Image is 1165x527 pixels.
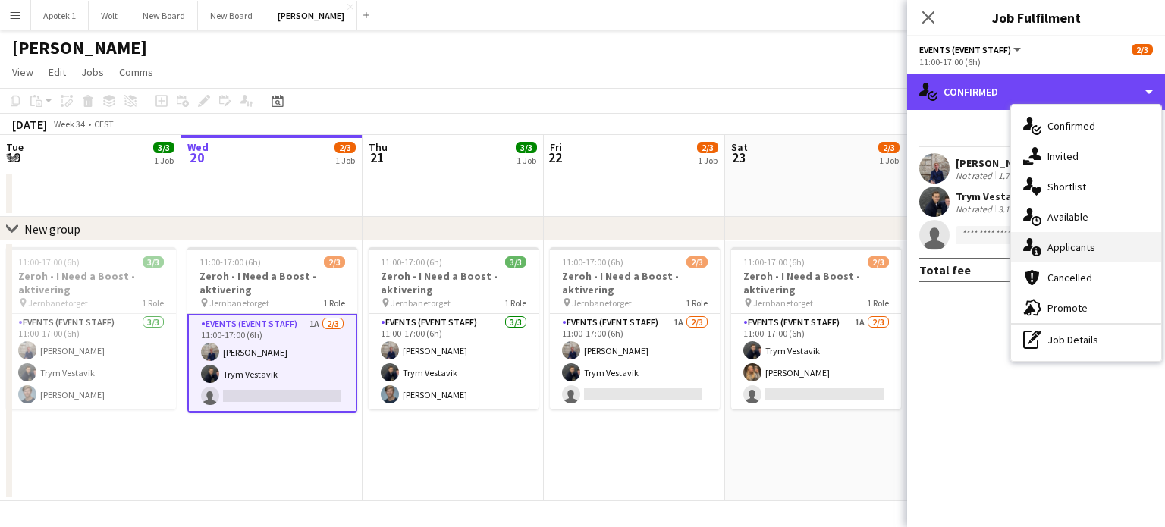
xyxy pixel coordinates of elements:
span: 11:00-17:00 (6h) [18,256,80,268]
span: 1 Role [323,297,345,309]
span: 3/3 [516,142,537,153]
div: 1 Job [698,155,718,166]
app-card-role: Events (Event Staff)3/311:00-17:00 (6h)[PERSON_NAME]Trym Vestavik[PERSON_NAME] [369,314,539,409]
div: Available [1011,202,1161,232]
div: 1 Job [154,155,174,166]
span: Wed [187,140,209,154]
button: New Board [130,1,198,30]
div: Cancelled [1011,262,1161,293]
div: Promote [1011,293,1161,323]
h3: Zeroh - I Need a Boost - aktivering [550,269,720,296]
div: Job Details [1011,325,1161,355]
span: Jernbanetorget [28,297,88,309]
div: CEST [94,118,114,130]
span: Fri [550,140,562,154]
h3: Zeroh - I Need a Boost - aktivering [731,269,901,296]
span: 11:00-17:00 (6h) [199,256,261,268]
span: Events (Event Staff) [919,44,1011,55]
h3: Job Fulfilment [907,8,1165,27]
app-card-role: Events (Event Staff)1A2/311:00-17:00 (6h)[PERSON_NAME]Trym Vestavik [187,314,357,413]
div: Invited [1011,141,1161,171]
div: Not rated [956,203,995,215]
app-card-role: Events (Event Staff)1A2/311:00-17:00 (6h)[PERSON_NAME]Trym Vestavik [550,314,720,409]
div: Confirmed [907,74,1165,110]
div: Shortlist [1011,171,1161,202]
span: 11:00-17:00 (6h) [381,256,442,268]
span: 21 [366,149,388,166]
span: 3/3 [505,256,526,268]
h3: Zeroh - I Need a Boost - aktivering [369,269,539,296]
span: Jernbanetorget [753,297,813,309]
span: 2/3 [697,142,718,153]
span: 19 [4,149,24,166]
app-job-card: 11:00-17:00 (6h)2/3Zeroh - I Need a Boost - aktivering Jernbanetorget1 RoleEvents (Event Staff)1A... [187,247,357,413]
span: 1 Role [867,297,889,309]
span: Comms [119,65,153,79]
app-job-card: 11:00-17:00 (6h)3/3Zeroh - I Need a Boost - aktivering Jernbanetorget1 RoleEvents (Event Staff)3/... [6,247,176,409]
span: Edit [49,65,66,79]
span: Thu [369,140,388,154]
span: 2/3 [1132,44,1153,55]
a: Jobs [75,62,110,82]
div: [PERSON_NAME] [956,156,1036,170]
span: 20 [185,149,209,166]
span: Tue [6,140,24,154]
span: 1 Role [504,297,526,309]
a: View [6,62,39,82]
span: 2/3 [868,256,889,268]
div: Confirmed [1011,111,1161,141]
span: Week 34 [50,118,88,130]
span: 2/3 [878,142,900,153]
span: 3/3 [153,142,174,153]
app-job-card: 11:00-17:00 (6h)3/3Zeroh - I Need a Boost - aktivering Jernbanetorget1 RoleEvents (Event Staff)3/... [369,247,539,409]
div: Applicants [1011,232,1161,262]
a: Comms [113,62,159,82]
span: 1 Role [142,297,164,309]
span: 23 [729,149,748,166]
span: View [12,65,33,79]
button: Wolt [89,1,130,30]
div: 3.1km [995,203,1025,215]
app-job-card: 11:00-17:00 (6h)2/3Zeroh - I Need a Boost - aktivering Jernbanetorget1 RoleEvents (Event Staff)1A... [550,247,720,409]
app-card-role: Events (Event Staff)1A2/311:00-17:00 (6h)Trym Vestavik[PERSON_NAME] [731,314,901,409]
button: New Board [198,1,265,30]
h3: Zeroh - I Need a Boost - aktivering [187,269,357,296]
button: [PERSON_NAME] [265,1,357,30]
span: 2/3 [324,256,345,268]
span: 3/3 [143,256,164,268]
h1: [PERSON_NAME] [12,36,147,59]
div: 11:00-17:00 (6h) [919,56,1153,67]
button: Apotek 1 [31,1,89,30]
span: Jernbanetorget [391,297,451,309]
div: 1 Job [517,155,536,166]
app-card-role: Events (Event Staff)3/311:00-17:00 (6h)[PERSON_NAME]Trym Vestavik[PERSON_NAME] [6,314,176,409]
div: Total fee [919,262,971,278]
div: 1 Job [879,155,899,166]
div: New group [24,221,80,237]
span: Jernbanetorget [209,297,269,309]
div: 1.7km [995,170,1025,181]
span: 11:00-17:00 (6h) [743,256,805,268]
button: Events (Event Staff) [919,44,1023,55]
div: 1 Job [335,155,355,166]
div: Not rated [956,170,995,181]
span: 2/3 [334,142,356,153]
span: 1 Role [686,297,708,309]
app-job-card: 11:00-17:00 (6h)2/3Zeroh - I Need a Boost - aktivering Jernbanetorget1 RoleEvents (Event Staff)1A... [731,247,901,409]
div: [DATE] [12,117,47,132]
span: 11:00-17:00 (6h) [562,256,623,268]
span: Jernbanetorget [572,297,632,309]
span: Jobs [81,65,104,79]
span: 2/3 [686,256,708,268]
span: 22 [548,149,562,166]
div: Trym Vestavik [956,190,1026,203]
span: Sat [731,140,748,154]
h3: Zeroh - I Need a Boost - aktivering [6,269,176,296]
a: Edit [42,62,72,82]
